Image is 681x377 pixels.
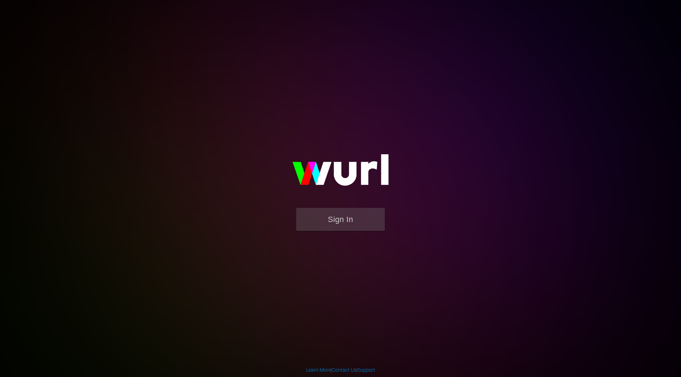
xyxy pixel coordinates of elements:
a: Contact Us [332,367,356,373]
img: wurl-logo-on-black-223613ac3d8ba8fe6dc639794a292ebdb59501304c7dfd60c99c58986ef67473.svg [270,139,411,208]
a: Support [358,367,375,373]
div: | | [306,366,375,373]
a: Learn More [306,367,331,373]
button: Sign In [296,208,385,231]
